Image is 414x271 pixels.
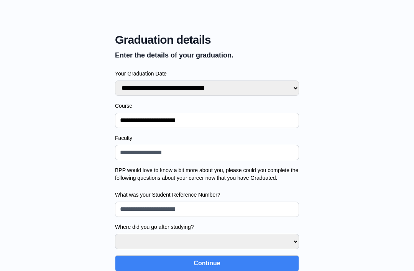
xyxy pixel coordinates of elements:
[115,191,299,199] label: What was your Student Reference Number?
[115,102,299,110] label: Course
[115,70,299,77] label: Your Graduation Date
[115,223,299,231] label: Where did you go after studying?
[115,166,299,182] label: BPP would love to know a bit more about you, please could you complete the following questions ab...
[115,50,299,61] p: Enter the details of your graduation.
[115,33,299,47] span: Graduation details
[115,134,299,142] label: Faculty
